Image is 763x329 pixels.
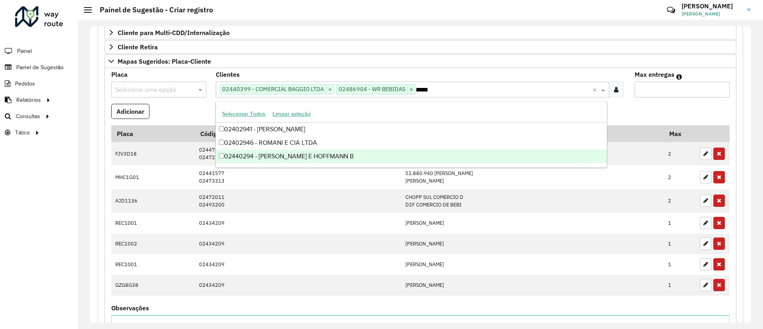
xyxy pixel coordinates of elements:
a: Contato Rápido [662,2,680,19]
span: Cliente para Multi-CDD/Internalização [118,29,230,36]
label: Placa [111,70,128,79]
th: Max [664,125,696,142]
td: [PERSON_NAME] [401,213,664,234]
td: 02472011 02493200 [195,189,401,212]
td: AJD1136 [111,189,195,212]
label: Observações [111,303,149,313]
span: Painel de Sugestão [16,63,64,72]
span: × [407,85,415,94]
span: Mapas Sugeridos: Placa-Cliente [118,58,211,64]
a: Cliente para Multi-CDD/Internalização [105,26,736,39]
td: GZG8G38 [111,275,195,296]
td: REC1001 [111,213,195,234]
ng-dropdown-panel: Options list [215,101,607,168]
span: Relatórios [16,96,41,104]
td: 1 [664,213,696,234]
span: Pedidos [15,80,35,88]
span: Clear all [593,85,599,94]
span: Painel [17,47,32,55]
td: 02434209 [195,234,401,254]
div: 02440294 - [PERSON_NAME] E HOFFMANN B [216,150,606,163]
td: REC1002 [111,234,195,254]
td: MHC1G01 [111,165,195,189]
td: 2 [664,142,696,165]
span: 02440399 - COMERCIAL BAGGIO LTDA [220,84,326,94]
td: CHOPP SUL COMERCIO D D2F COMERCIO DE BEBI [401,189,664,212]
button: Adicionar [111,104,149,119]
td: 1 [664,254,696,275]
label: Clientes [216,70,240,79]
span: Cliente Retira [118,44,158,50]
td: [PERSON_NAME] [401,234,664,254]
em: Máximo de clientes que serão colocados na mesma rota com os clientes informados [676,74,682,80]
span: × [326,85,334,94]
td: REC1001 [111,254,195,275]
button: Limpar seleção [269,108,314,120]
td: 02434209 [195,275,401,296]
a: Cliente Retira [105,40,736,54]
th: Placa [111,125,195,142]
div: 02402946 - ROMANI E CIA LTDA [216,136,606,150]
h3: [PERSON_NAME] [682,2,741,10]
th: Código Cliente [195,125,401,142]
td: [PERSON_NAME] [401,254,664,275]
td: 52.880.940 [PERSON_NAME] [PERSON_NAME] [401,165,664,189]
a: Mapas Sugeridos: Placa-Cliente [105,55,736,68]
button: Selecionar Todos [219,108,269,120]
span: 02486904 - WR BEBIDAS [337,84,407,94]
span: Tático [15,128,30,137]
td: 02441577 02473313 [195,165,401,189]
td: 02447437 02472777 [195,142,401,165]
span: [PERSON_NAME] [682,10,741,18]
td: 1 [664,234,696,254]
h2: Painel de Sugestão - Criar registro [92,6,213,14]
td: 1 [664,275,696,296]
td: 2 [664,165,696,189]
div: 02402941 - [PERSON_NAME] [216,123,606,136]
td: FJV3D18 [111,142,195,165]
td: [PERSON_NAME] [401,275,664,296]
td: 02434209 [195,254,401,275]
td: 2 [664,189,696,212]
td: 02434209 [195,213,401,234]
span: Consultas [16,112,40,121]
label: Max entregas [635,70,674,79]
